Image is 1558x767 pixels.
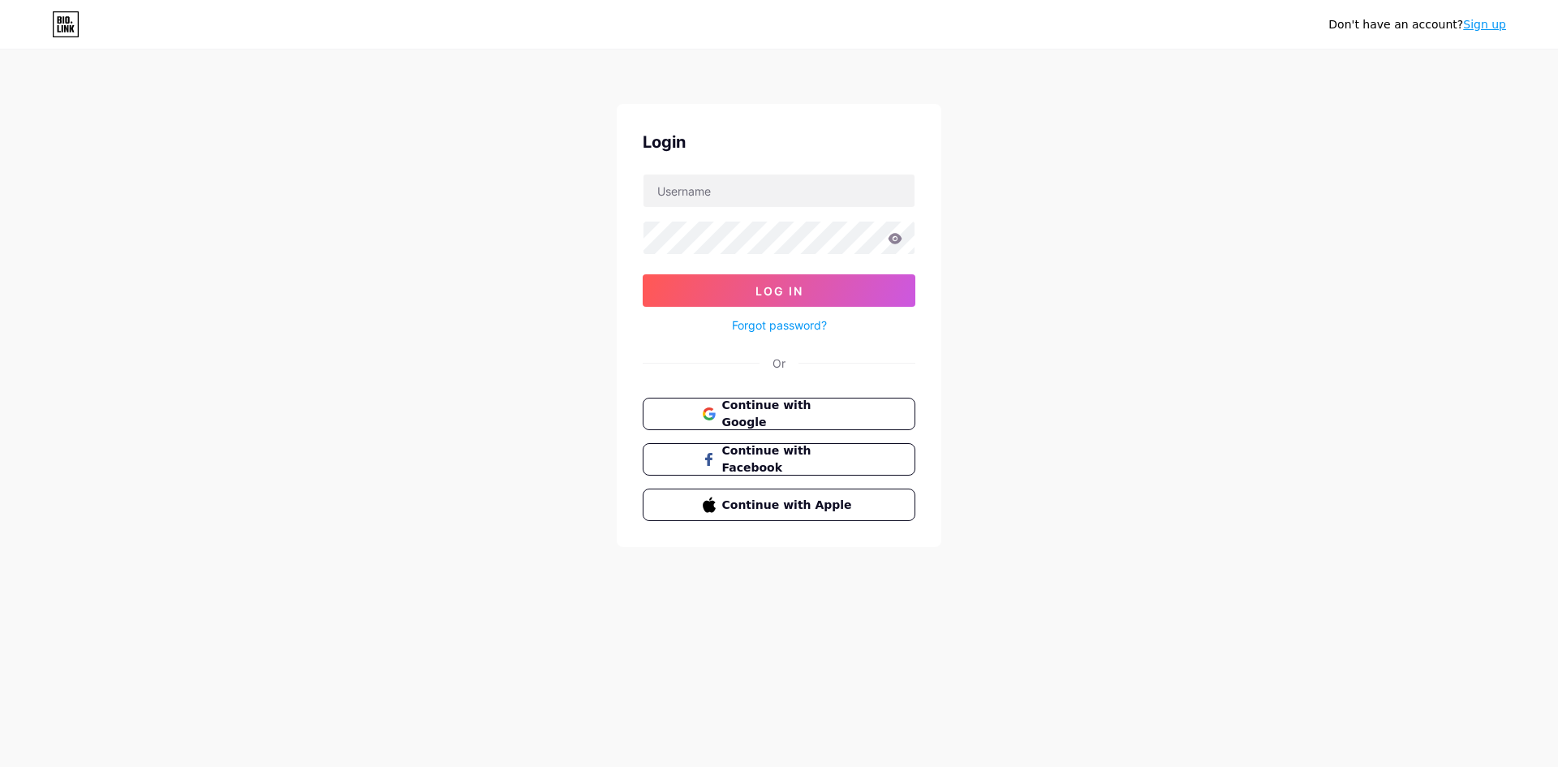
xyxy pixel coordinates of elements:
span: Continue with Apple [722,497,856,514]
span: Continue with Facebook [722,442,856,476]
span: Log In [755,284,803,298]
div: Login [643,130,915,154]
button: Continue with Apple [643,489,915,521]
button: Continue with Google [643,398,915,430]
div: Don't have an account? [1328,16,1506,33]
a: Sign up [1463,18,1506,31]
div: Or [773,355,785,372]
a: Forgot password? [732,317,827,334]
button: Log In [643,274,915,307]
input: Username [643,175,915,207]
button: Continue with Facebook [643,443,915,476]
span: Continue with Google [722,397,856,431]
